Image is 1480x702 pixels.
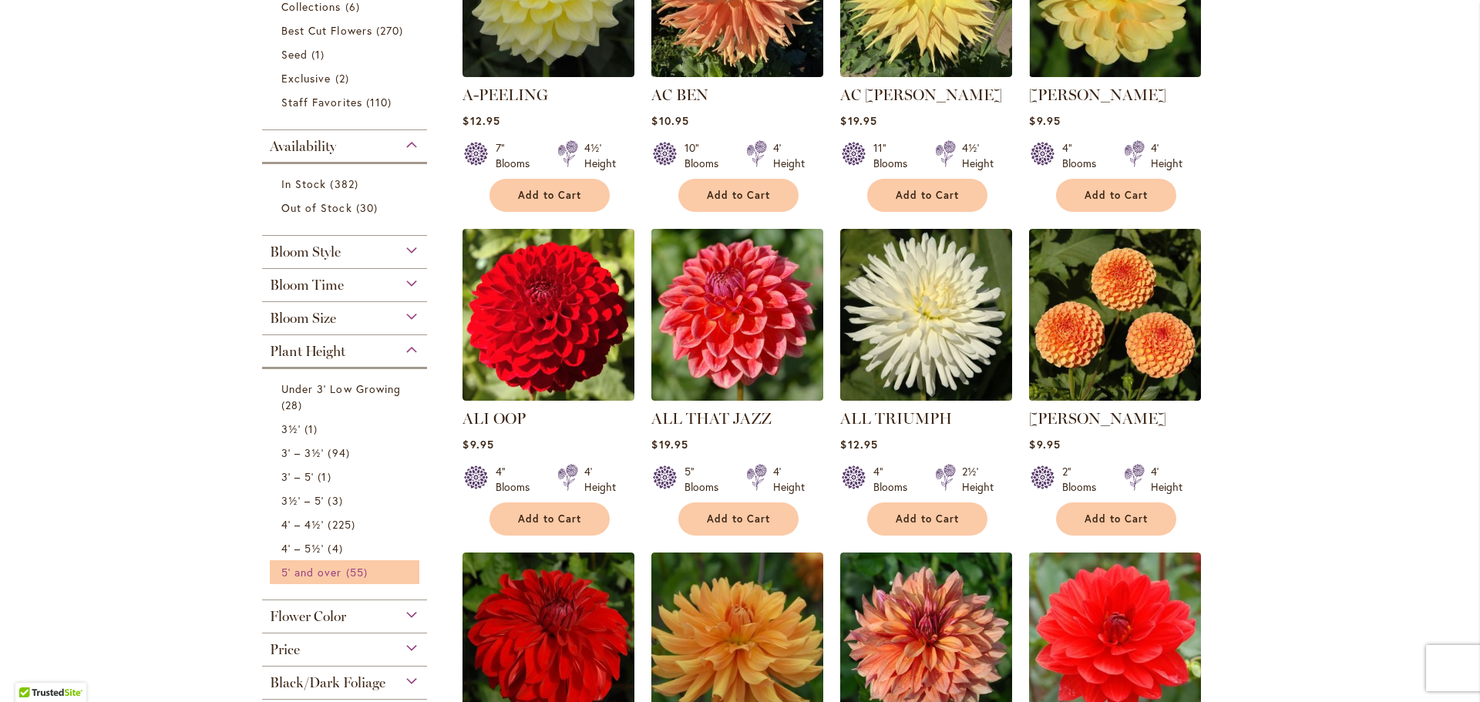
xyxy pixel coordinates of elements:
a: ALL THAT JAZZ [651,409,772,428]
a: AC BEN [651,86,708,104]
img: ALL TRIUMPH [840,229,1012,401]
iframe: Launch Accessibility Center [12,647,55,690]
span: 110 [366,94,395,110]
button: Add to Cart [1056,502,1176,536]
a: [PERSON_NAME] [1029,86,1166,104]
a: ALL TRIUMPH [840,389,1012,404]
a: AC [PERSON_NAME] [840,86,1002,104]
span: Add to Cart [1085,512,1148,526]
span: $9.95 [1029,437,1060,452]
a: 3½' – 5' 3 [281,492,412,509]
a: ALI OOP [462,409,526,428]
button: Add to Cart [867,179,987,212]
span: 3' – 5' [281,469,314,484]
div: 7" Blooms [496,140,539,171]
div: 4" Blooms [1062,140,1105,171]
span: 3½' – 5' [281,493,324,508]
a: AHOY MATEY [1029,65,1201,80]
div: 2" Blooms [1062,464,1105,495]
span: $10.95 [651,113,688,128]
a: ALI OOP [462,389,634,404]
span: 4' – 5½' [281,541,324,556]
span: Seed [281,47,308,62]
div: 4" Blooms [496,464,539,495]
a: Exclusive [281,70,412,86]
a: Best Cut Flowers [281,22,412,39]
span: Bloom Size [270,310,336,327]
div: 10" Blooms [684,140,728,171]
a: 4' – 4½' 225 [281,516,412,532]
span: Price [270,641,300,658]
a: AC BEN [651,65,823,80]
span: $9.95 [1029,113,1060,128]
a: Out of Stock 30 [281,200,412,216]
div: 4' Height [1151,140,1182,171]
span: 55 [346,564,372,580]
span: 3' – 3½' [281,445,324,460]
span: Add to Cart [518,512,581,526]
button: Add to Cart [678,179,799,212]
span: 4 [328,540,346,556]
span: Exclusive [281,71,331,86]
span: Out of Stock [281,200,352,215]
span: 2 [335,70,353,86]
a: 3' – 3½' 94 [281,445,412,461]
a: [PERSON_NAME] [1029,409,1166,428]
span: 28 [281,397,306,413]
div: 2½' Height [962,464,994,495]
div: 4' Height [1151,464,1182,495]
a: 3' – 5' 1 [281,469,412,485]
a: Seed [281,46,412,62]
span: Flower Color [270,608,346,625]
a: AC Jeri [840,65,1012,80]
span: Availability [270,138,336,155]
div: 4½' Height [584,140,616,171]
div: 5" Blooms [684,464,728,495]
div: 4" Blooms [873,464,917,495]
span: Best Cut Flowers [281,23,372,38]
span: 4' – 4½' [281,517,324,532]
span: 270 [376,22,407,39]
span: Black/Dark Foliage [270,674,385,691]
span: $12.95 [840,437,877,452]
span: 382 [330,176,362,192]
span: Staff Favorites [281,95,362,109]
span: Bloom Style [270,244,341,260]
button: Add to Cart [867,502,987,536]
span: 3½' [281,422,301,436]
a: ALL THAT JAZZ [651,389,823,404]
span: Add to Cart [896,512,959,526]
div: 4½' Height [962,140,994,171]
span: 1 [304,421,321,437]
button: Add to Cart [1056,179,1176,212]
a: Staff Favorites [281,94,412,110]
span: 225 [328,516,358,532]
span: Plant Height [270,343,345,360]
button: Add to Cart [489,502,610,536]
a: ALL TRIUMPH [840,409,952,428]
span: 1 [311,46,328,62]
img: ALL THAT JAZZ [651,229,823,401]
a: AMBER QUEEN [1029,389,1201,404]
span: 94 [328,445,353,461]
span: $12.95 [462,113,499,128]
span: Add to Cart [707,512,770,526]
a: Under 3' Low Growing 28 [281,381,412,413]
span: 5' and over [281,565,342,579]
a: In Stock 382 [281,176,412,192]
button: Add to Cart [489,179,610,212]
div: 11" Blooms [873,140,917,171]
div: 4' Height [773,140,805,171]
img: ALI OOP [462,229,634,401]
a: 5' and over 55 [281,564,412,580]
a: 4' – 5½' 4 [281,540,412,556]
span: 1 [318,469,335,485]
div: 4' Height [584,464,616,495]
span: Add to Cart [707,189,770,202]
a: A-Peeling [462,65,634,80]
span: $9.95 [462,437,493,452]
span: Under 3' Low Growing [281,381,401,396]
span: $19.95 [651,437,688,452]
span: In Stock [281,176,326,191]
button: Add to Cart [678,502,799,536]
